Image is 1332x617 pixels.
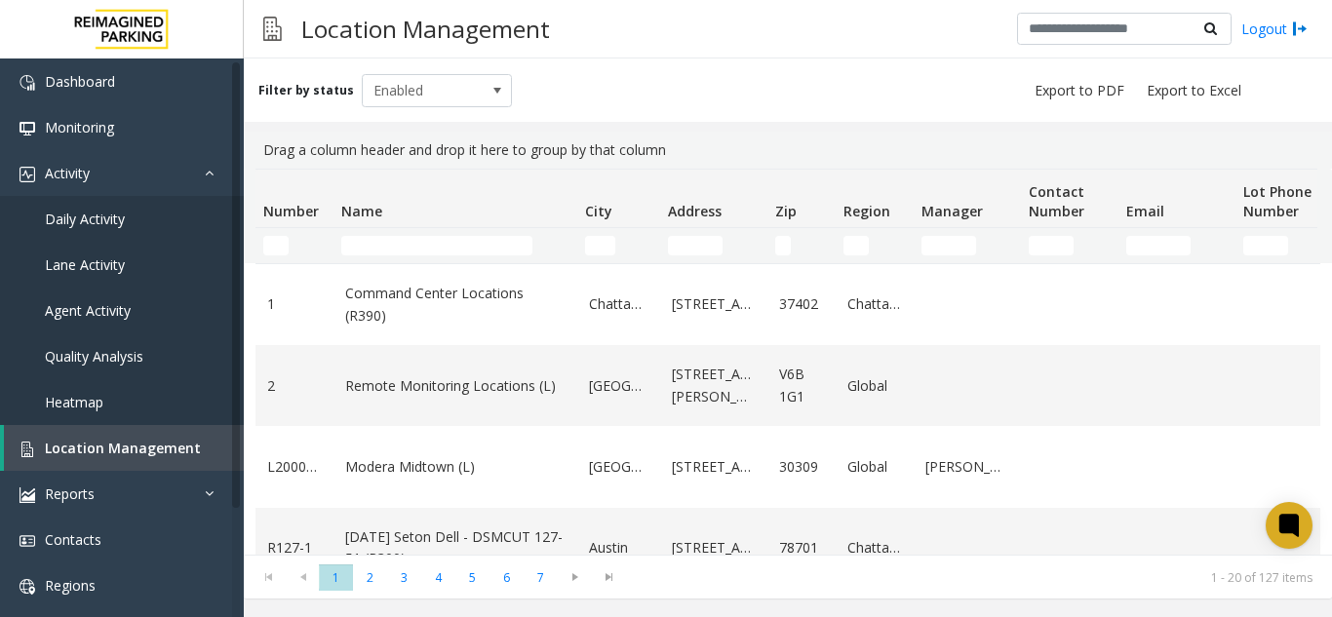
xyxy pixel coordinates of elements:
[638,569,1312,586] kendo-pager-info: 1 - 20 of 127 items
[292,5,560,53] h3: Location Management
[333,228,577,263] td: Name Filter
[20,533,35,549] img: 'icon'
[244,169,1332,555] div: Data table
[660,228,767,263] td: Address Filter
[558,563,592,591] span: Go to the next page
[45,393,103,411] span: Heatmap
[20,487,35,503] img: 'icon'
[767,228,836,263] td: Zip Filter
[258,82,354,99] label: Filter by status
[589,537,648,559] a: Austin
[267,375,322,397] a: 2
[1029,182,1084,220] span: Contact Number
[45,118,114,136] span: Monitoring
[672,364,756,407] a: [STREET_ADDRESS][PERSON_NAME]
[585,202,612,220] span: City
[263,5,282,53] img: pageIcon
[668,236,723,255] input: Address Filter
[847,537,902,559] a: Chattanooga
[1126,236,1191,255] input: Email Filter
[1126,202,1164,220] span: Email
[45,255,125,274] span: Lane Activity
[1118,228,1235,263] td: Email Filter
[596,569,622,585] span: Go to the last page
[387,564,421,591] span: Page 3
[45,347,143,366] span: Quality Analysis
[589,456,648,478] a: [GEOGRAPHIC_DATA]
[589,293,648,315] a: Chattanooga
[779,293,824,315] a: 37402
[45,530,101,549] span: Contacts
[843,202,890,220] span: Region
[914,228,1021,263] td: Manager Filter
[45,484,95,503] span: Reports
[20,442,35,457] img: 'icon'
[925,456,1009,478] a: [PERSON_NAME]
[1021,228,1118,263] td: Contact Number Filter
[921,202,983,220] span: Manager
[490,564,524,591] span: Page 6
[45,439,201,457] span: Location Management
[672,456,756,478] a: [STREET_ADDRESS]
[847,293,902,315] a: Chattanooga
[45,301,131,320] span: Agent Activity
[255,132,1320,169] div: Drag a column header and drop it here to group by that column
[836,228,914,263] td: Region Filter
[1029,236,1074,255] input: Contact Number Filter
[267,456,322,478] a: L20000500
[267,537,322,559] a: R127-1
[577,228,660,263] td: City Filter
[255,228,333,263] td: Number Filter
[1139,77,1249,104] button: Export to Excel
[1241,19,1308,39] a: Logout
[1292,19,1308,39] img: logout
[1243,182,1312,220] span: Lot Phone Number
[585,236,615,255] input: City Filter
[775,202,797,220] span: Zip
[672,293,756,315] a: [STREET_ADDRESS]
[341,236,532,255] input: Name Filter
[1035,81,1124,100] span: Export to PDF
[341,202,382,220] span: Name
[20,75,35,91] img: 'icon'
[345,375,566,397] a: Remote Monitoring Locations (L)
[353,564,387,591] span: Page 2
[267,293,322,315] a: 1
[779,456,824,478] a: 30309
[1147,81,1241,100] span: Export to Excel
[45,72,115,91] span: Dashboard
[1027,77,1132,104] button: Export to PDF
[263,202,319,220] span: Number
[345,283,566,327] a: Command Center Locations (R390)
[779,537,824,559] a: 78701
[45,576,96,595] span: Regions
[4,425,244,471] a: Location Management
[921,236,976,255] input: Manager Filter
[345,456,566,478] a: Modera Midtown (L)
[263,236,289,255] input: Number Filter
[20,167,35,182] img: 'icon'
[672,537,756,559] a: [STREET_ADDRESS]
[589,375,648,397] a: [GEOGRAPHIC_DATA]
[363,75,482,106] span: Enabled
[668,202,722,220] span: Address
[843,236,869,255] input: Region Filter
[847,375,902,397] a: Global
[319,564,353,591] span: Page 1
[455,564,490,591] span: Page 5
[345,526,566,570] a: [DATE] Seton Dell - DSMCUT 127-51 (R390)
[592,563,626,591] span: Go to the last page
[20,579,35,595] img: 'icon'
[775,236,791,255] input: Zip Filter
[524,564,558,591] span: Page 7
[1243,236,1288,255] input: Lot Phone Number Filter
[421,564,455,591] span: Page 4
[562,569,588,585] span: Go to the next page
[45,164,90,182] span: Activity
[45,210,125,228] span: Daily Activity
[779,364,824,407] a: V6B 1G1
[20,121,35,136] img: 'icon'
[847,456,902,478] a: Global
